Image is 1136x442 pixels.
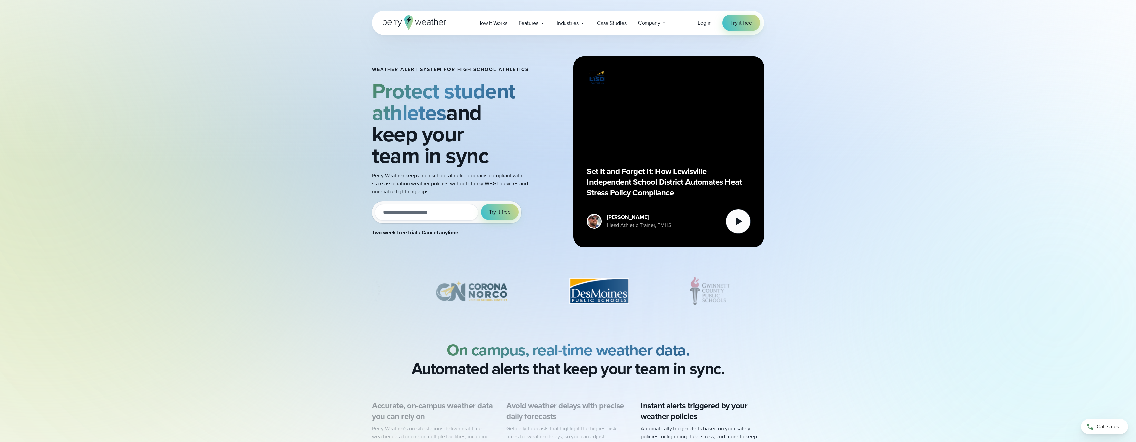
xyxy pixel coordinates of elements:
span: Company [638,19,660,27]
div: 5 of 12 [551,274,647,308]
p: Set It and Forget It: How Lewisville Independent School District Automates Heat Stress Policy Com... [587,166,751,198]
h2: and keep your team in sync [372,80,529,166]
img: Corona-Norco-Unified-School-District.svg [424,274,519,308]
h3: Accurate, on-campus weather data you can rely on [372,400,495,422]
a: How it Works [472,16,513,30]
img: Des-Moines-Public-Schools.svg [551,274,647,308]
img: Gwinnett-County-Public-Schools.svg [679,274,741,308]
strong: Two-week free trial • Cancel anytime [372,229,458,236]
h1: Weather Alert System for High School Athletics [372,67,529,72]
strong: Protect student athletes [372,75,515,128]
span: Try it free [489,208,511,216]
img: cody-henschke-headshot [588,215,601,228]
div: [PERSON_NAME] [607,213,671,221]
button: Try it free [481,204,519,220]
a: Try it free [722,15,760,31]
h3: Avoid weather delays with precise daily forecasts [506,400,630,422]
div: Head Athletic Trainer, FMHS [607,221,671,229]
div: 4 of 12 [424,274,519,308]
strong: On campus, real-time weather data. [447,338,689,362]
a: Log in [698,19,712,27]
span: Features [519,19,538,27]
span: Case Studies [597,19,627,27]
h2: Automated alerts that keep your team in sync. [412,341,725,378]
h3: Instant alerts triggered by your weather policies [641,400,764,422]
span: Call sales [1097,423,1119,431]
div: slideshow [372,274,764,311]
a: Case Studies [591,16,632,30]
img: Lewisville ISD logo [587,70,607,85]
a: Call sales [1081,419,1128,434]
span: Industries [557,19,579,27]
p: Perry Weather keeps high school athletic programs compliant with state association weather polici... [372,172,529,196]
span: How it Works [477,19,507,27]
div: 6 of 12 [679,274,741,308]
span: Try it free [730,19,752,27]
